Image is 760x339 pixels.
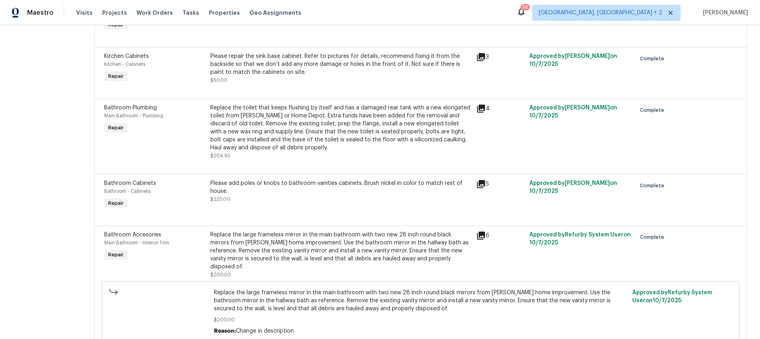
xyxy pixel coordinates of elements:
span: Properties [209,9,240,17]
span: Main Bathroom - Interior Trim [104,240,169,245]
span: $200.00 [210,272,231,277]
span: $204.92 [210,153,230,158]
span: [GEOGRAPHIC_DATA], [GEOGRAPHIC_DATA] + 2 [539,9,662,17]
span: 10/7/2025 [653,298,681,303]
span: Change in description [236,328,294,334]
span: Complete [640,233,667,241]
span: $50.00 [210,78,228,83]
span: 10/7/2025 [529,113,558,119]
span: Approved by [PERSON_NAME] on [529,105,617,119]
span: 10/7/2025 [529,61,558,67]
div: Replace the large frameless mirror in the main bathroom with two new 28 inch round black mirrors ... [210,231,471,271]
span: Maestro [27,9,53,17]
div: Please add poles or knobs to bathroom vanities cabinets. Brush nickel in color to match rest of h... [210,179,471,195]
div: 5 [476,179,524,189]
span: Complete [640,106,667,114]
span: Complete [640,55,667,63]
span: Bathroom Cabinets [104,180,156,186]
span: Repair [105,199,127,207]
div: Replace the toilet that keeps flushing by itself and has a damaged rear tank with a new elongated... [210,104,471,152]
span: $220.00 [210,197,230,202]
span: Replace the large frameless mirror in the main bathroom with two new 28 inch round black mirrors ... [214,289,627,313]
span: Kitchen - Cabinets [104,62,145,67]
div: 56 [522,3,528,11]
span: Geo Assignments [249,9,301,17]
span: Tasks [182,10,199,16]
span: Repair [105,124,127,132]
span: Reason: [214,328,236,334]
div: Please repair the sink base cabinet. Refer to pictures for details, recommend fixing it from the ... [210,52,471,76]
span: Approved by Refurby System User on [529,232,631,246]
span: Repair [105,72,127,80]
span: Approved by [PERSON_NAME] on [529,180,617,194]
span: Repair [105,251,127,259]
span: Bathroom Plumbing [104,105,157,111]
span: Bathroom - Cabinets [104,189,150,194]
span: [PERSON_NAME] [700,9,748,17]
span: Approved by [PERSON_NAME] on [529,54,617,67]
span: 10/7/2025 [529,188,558,194]
span: Main Bathroom - Plumbing [104,113,163,118]
span: Work Orders [137,9,173,17]
span: Projects [102,9,127,17]
span: Approved by Refurby System User on [632,290,712,303]
div: 4 [476,104,524,113]
span: $200.00 [214,316,627,324]
span: 10/7/2025 [529,240,558,246]
div: 6 [476,231,524,240]
span: Visits [76,9,93,17]
div: 3 [476,52,524,62]
span: Bathroom Accesories [104,232,161,238]
span: Kitchen Cabinets [104,54,149,59]
span: Complete [640,182,667,190]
